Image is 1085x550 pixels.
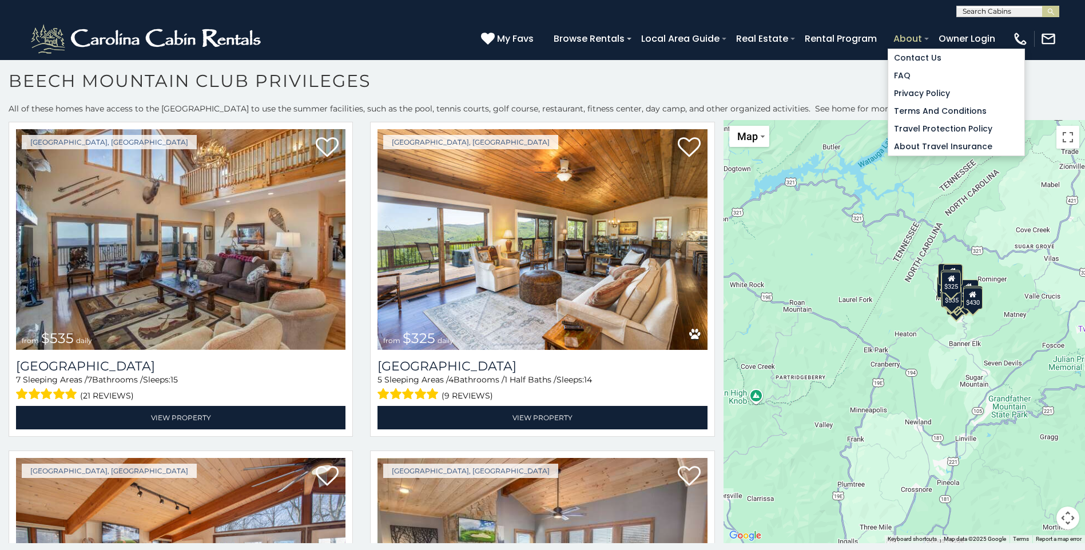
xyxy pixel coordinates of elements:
[888,67,1024,85] a: FAQ
[16,374,21,385] span: 7
[729,126,769,147] button: Change map style
[941,270,960,292] div: $310
[1012,31,1028,47] img: phone-regular-white.png
[383,135,558,149] a: [GEOGRAPHIC_DATA], [GEOGRAPHIC_DATA]
[377,129,707,350] img: Beech Mountain Vista
[963,286,983,308] div: $165
[16,129,345,350] img: Southern Star Lodge
[1056,507,1079,529] button: Map camera controls
[799,29,883,49] a: Rental Program
[888,49,1024,67] a: Contact Us
[888,85,1024,102] a: Privacy Policy
[937,276,956,298] div: $425
[16,358,345,374] a: [GEOGRAPHIC_DATA]
[1036,536,1082,542] a: Report a map error
[438,336,454,345] span: daily
[22,135,197,149] a: [GEOGRAPHIC_DATA], [GEOGRAPHIC_DATA]
[888,29,928,49] a: About
[442,388,493,403] span: (9 reviews)
[959,280,978,301] div: $200
[16,374,345,403] div: Sleeping Areas / Bathrooms / Sleeps:
[383,336,400,345] span: from
[377,374,382,385] span: 5
[22,336,39,345] span: from
[41,330,74,346] span: $535
[963,288,983,309] div: $430
[888,120,1024,138] a: Travel Protection Policy
[377,129,707,350] a: Beech Mountain Vista from $325 daily
[888,102,1024,120] a: Terms and Conditions
[635,29,725,49] a: Local Area Guide
[377,358,707,374] a: [GEOGRAPHIC_DATA]
[383,464,558,478] a: [GEOGRAPHIC_DATA], [GEOGRAPHIC_DATA]
[29,22,266,56] img: White-1-2.png
[888,138,1024,156] a: About Travel Insurance
[584,374,592,385] span: 14
[16,406,345,429] a: View Property
[88,374,92,385] span: 7
[941,272,961,293] div: $325
[16,358,345,374] h3: Southern Star Lodge
[377,358,707,374] h3: Beech Mountain Vista
[942,285,961,307] div: $535
[170,374,178,385] span: 15
[1013,536,1029,542] a: Terms
[448,374,454,385] span: 4
[403,330,435,346] span: $325
[888,535,937,543] button: Keyboard shortcuts
[1056,126,1079,149] button: Toggle fullscreen view
[80,388,134,403] span: (21 reviews)
[76,336,92,345] span: daily
[726,528,764,543] a: Open this area in Google Maps (opens a new window)
[504,374,557,385] span: 1 Half Baths /
[678,465,701,489] a: Add to favorites
[943,264,963,286] div: $325
[548,29,630,49] a: Browse Rentals
[938,264,957,285] div: $150
[933,29,1001,49] a: Owner Login
[16,129,345,350] a: Southern Star Lodge from $535 daily
[737,130,758,142] span: Map
[497,31,534,46] span: My Favs
[726,528,764,543] img: Google
[730,29,794,49] a: Real Estate
[944,536,1006,542] span: Map data ©2025 Google
[481,31,536,46] a: My Favs
[1040,31,1056,47] img: mail-regular-white.png
[377,374,707,403] div: Sleeping Areas / Bathrooms / Sleeps:
[377,406,707,429] a: View Property
[941,286,960,308] div: $230
[22,464,197,478] a: [GEOGRAPHIC_DATA], [GEOGRAPHIC_DATA]
[316,136,339,160] a: Add to favorites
